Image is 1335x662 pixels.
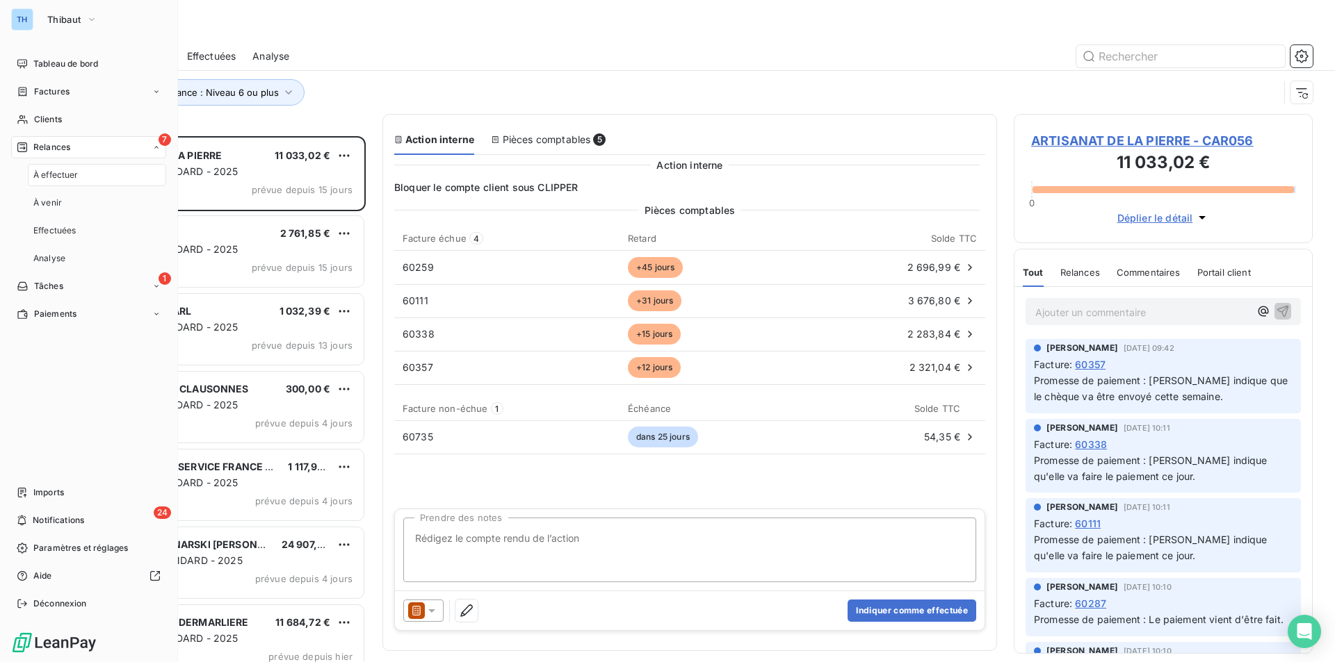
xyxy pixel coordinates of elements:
span: Tout [1023,267,1044,278]
span: +31 jours [628,290,681,311]
span: 60287 [1075,596,1106,611]
span: [DATE] 10:10 [1124,583,1172,591]
span: Retard [628,233,656,244]
span: 60357 [1075,357,1106,372]
button: Déplier le détail [1113,210,1214,226]
span: dans 25 jours [628,427,698,447]
span: prévue depuis hier [268,651,353,662]
span: Facture : [1034,516,1072,531]
span: UNITED PARCEL SERVICE FRANCE SAS [98,461,285,472]
span: [PERSON_NAME] [1046,422,1118,434]
div: 3 676,80 € [809,294,977,308]
span: 60111 [403,295,428,306]
span: Portail client [1197,267,1251,278]
span: Analyse [33,252,65,265]
span: Promesse de paiement : [PERSON_NAME] indique qu'elle va faire le paiement ce jour. [1034,533,1270,561]
span: Clients [34,113,62,126]
span: 1 032,39 € [280,305,331,317]
span: 24 907,74 € [282,538,338,550]
span: Facture : [1034,437,1072,452]
div: Pièces comptables [491,133,606,147]
span: 60735 [403,431,433,442]
span: +15 jours [628,324,681,345]
span: prévue depuis 4 jours [255,573,353,584]
span: Déconnexion [33,597,87,610]
span: Relances [1060,267,1100,278]
span: Factures [34,85,70,98]
span: 7 [159,133,171,146]
span: Commentaires [1117,267,1181,278]
span: À effectuer [33,169,79,181]
button: Indiquer comme effectuée [848,599,976,622]
span: 1 [159,272,171,285]
span: Analyse [252,49,289,63]
span: Solde TTC [914,403,960,414]
span: 2 761,85 € [280,227,331,239]
span: Promesse de paiement : Le paiement vient d'être fait. [1034,613,1284,625]
span: Facture échue [403,233,467,244]
div: TH [11,8,33,31]
span: [DATE] 10:11 [1124,503,1170,511]
span: prévue depuis 15 jours [252,184,353,195]
span: prévue depuis 15 jours [252,262,353,273]
div: Open Intercom Messenger [1288,615,1321,648]
span: 4 [469,232,483,245]
span: [PERSON_NAME] [1046,581,1118,593]
span: [PERSON_NAME] [1046,501,1118,513]
span: 60259 [403,261,434,273]
div: 2 321,04 € [809,361,977,374]
span: prévue depuis 4 jours [255,417,353,429]
span: ARTISANAT DE LA PIERRE - CAR056 [1031,131,1295,150]
span: Facture : [1034,596,1072,611]
span: 0 [1029,197,1035,208]
span: Déplier le détail [1117,210,1193,225]
a: Aide [11,565,166,587]
span: Tableau de bord [33,58,98,70]
span: 11 684,72 € [275,616,330,628]
span: 1 [491,402,503,415]
h3: 11 033,02 € [1031,150,1295,178]
div: 2 696,99 € [809,260,977,274]
input: Rechercher [1076,45,1285,67]
span: Effectuées [33,224,76,237]
span: 24 [154,506,171,519]
span: 300,00 € [286,383,330,395]
div: Action interne [394,133,474,147]
span: Facture : [1034,357,1072,372]
span: Relances [33,141,70,154]
span: À venir [33,197,62,209]
span: 60338 [1075,437,1107,452]
img: Logo LeanPay [11,631,97,654]
span: Paramètres et réglages [33,542,128,554]
span: +12 jours [628,357,681,378]
span: [DATE] 10:11 [1124,424,1170,432]
span: [PERSON_NAME] [1046,645,1118,657]
span: [PERSON_NAME] [1046,342,1118,354]
span: +45 jours [628,257,683,278]
span: [DATE] 09:42 [1124,344,1174,352]
span: Pièces comptables [645,203,736,217]
span: Action interne [656,158,722,172]
span: Aide [33,570,52,582]
div: grid [67,136,366,662]
span: Bloquer le compte client sous CLIPPER [394,181,985,195]
span: Promesse de paiement : [PERSON_NAME] indique que le chèque va être envoyé cette semaine. [1034,374,1290,402]
span: 60357 [403,361,433,373]
span: [DATE] 10:10 [1124,647,1172,655]
span: Niveau de relance : Niveau 6 ou plus [119,87,279,98]
span: ZAKLAD KAMIENARSKI [PERSON_NAME] [98,538,296,550]
span: 11 033,02 € [275,149,330,161]
span: 60338 [403,328,435,340]
span: Facture non-échue [403,403,488,414]
span: Notifications [33,514,84,527]
span: Effectuées [187,49,236,63]
div: 54,35 € [836,430,977,444]
span: Promesse de paiement : [PERSON_NAME] indique qu'elle va faire le paiement ce jour. [1034,454,1270,482]
span: 60111 [1075,516,1101,531]
span: Solde TTC [931,233,977,244]
div: 2 283,84 € [809,327,977,341]
span: prévue depuis 13 jours [252,340,353,351]
span: prévue depuis 4 jours [255,495,353,506]
span: Tâches [34,280,63,292]
span: 5 [593,133,606,146]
